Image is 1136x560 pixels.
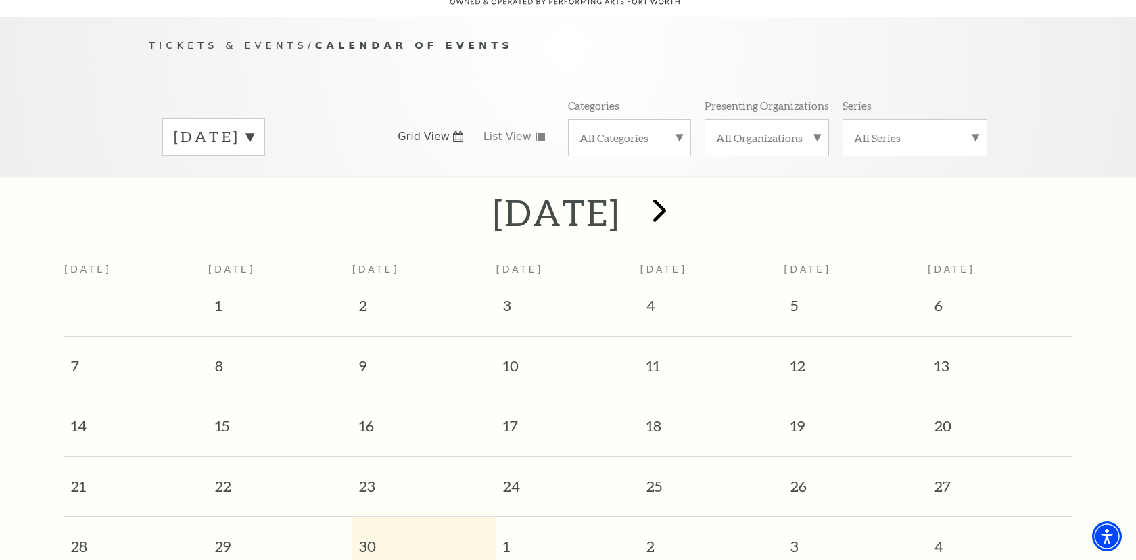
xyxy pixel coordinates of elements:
[493,191,621,234] h2: [DATE]
[64,256,208,296] th: [DATE]
[843,98,872,112] p: Series
[352,396,496,443] span: 16
[352,457,496,503] span: 23
[928,296,1072,323] span: 6
[496,296,640,323] span: 3
[854,131,976,145] label: All Series
[483,129,531,144] span: List View
[928,396,1072,443] span: 20
[784,296,928,323] span: 5
[64,457,208,503] span: 21
[634,189,683,237] button: next
[640,396,784,443] span: 18
[352,337,496,383] span: 9
[496,337,640,383] span: 10
[208,337,352,383] span: 8
[208,296,352,323] span: 1
[398,129,450,144] span: Grid View
[496,264,544,275] span: [DATE]
[1092,521,1122,551] div: Accessibility Menu
[928,457,1072,503] span: 27
[640,264,687,275] span: [DATE]
[149,37,987,54] p: /
[705,98,829,112] p: Presenting Organizations
[149,39,308,51] span: Tickets & Events
[928,264,975,275] span: [DATE]
[352,296,496,323] span: 2
[315,39,513,51] span: Calendar of Events
[784,337,928,383] span: 12
[784,396,928,443] span: 19
[64,396,208,443] span: 14
[352,264,400,275] span: [DATE]
[716,131,818,145] label: All Organizations
[579,131,680,145] label: All Categories
[208,264,256,275] span: [DATE]
[784,264,831,275] span: [DATE]
[568,98,619,112] p: Categories
[640,337,784,383] span: 11
[174,126,254,147] label: [DATE]
[496,396,640,443] span: 17
[208,396,352,443] span: 15
[640,296,784,323] span: 4
[784,457,928,503] span: 26
[64,337,208,383] span: 7
[208,457,352,503] span: 22
[928,337,1072,383] span: 13
[496,457,640,503] span: 24
[640,457,784,503] span: 25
